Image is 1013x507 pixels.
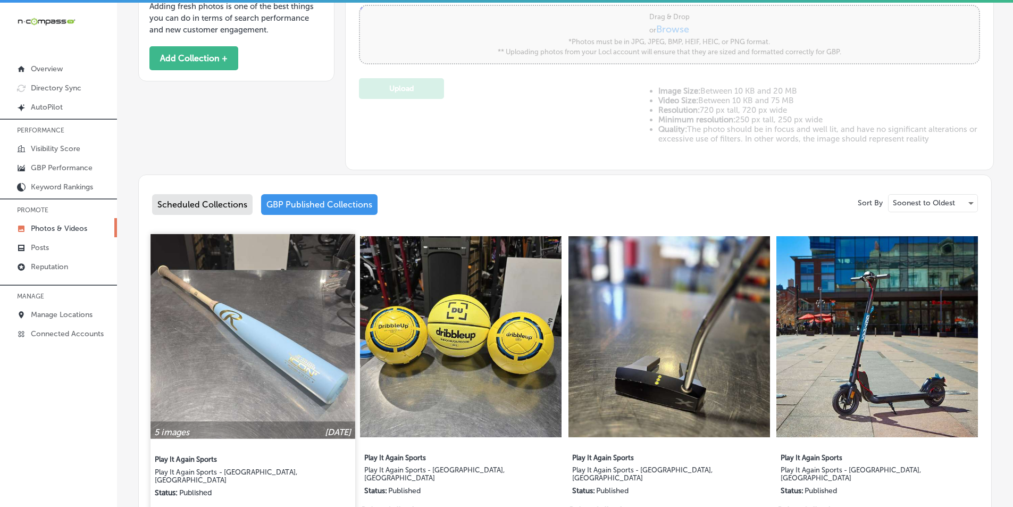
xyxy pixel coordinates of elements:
p: Posts [31,243,49,252]
p: Connected Accounts [31,329,104,338]
label: Play It Again Sports [781,447,933,466]
img: 660ab0bf-5cc7-4cb8-ba1c-48b5ae0f18e60NCTV_CLogo_TV_Black_-500x88.png [17,16,76,27]
p: GBP Performance [31,163,93,172]
p: Soonest to Oldest [893,198,955,208]
p: Published [805,486,837,495]
div: Soonest to Oldest [889,195,977,212]
p: Adding fresh photos is one of the best things you can do in terms of search performance and new c... [149,1,323,36]
p: Photos & Videos [31,224,87,233]
img: Collection thumbnail [360,236,562,438]
label: Play It Again Sports - [GEOGRAPHIC_DATA], [GEOGRAPHIC_DATA] [155,468,351,488]
p: AutoPilot [31,103,63,112]
img: Collection thumbnail [776,236,978,438]
p: Status: [572,486,595,495]
p: Reputation [31,262,68,271]
div: Scheduled Collections [152,194,253,215]
button: Add Collection + [149,46,238,70]
label: Play It Again Sports - [GEOGRAPHIC_DATA], [GEOGRAPHIC_DATA] [364,466,558,486]
p: Manage Locations [31,310,93,319]
p: [DATE] [325,427,351,437]
div: GBP Published Collections [261,194,378,215]
label: Play It Again Sports - [GEOGRAPHIC_DATA], [GEOGRAPHIC_DATA] [572,466,766,486]
p: Overview [31,64,63,73]
p: Sort By [858,198,883,207]
p: Status: [364,486,387,495]
label: Play It Again Sports [364,447,516,466]
p: Keyword Rankings [31,182,93,192]
p: Published [179,488,212,497]
label: Play It Again Sports - [GEOGRAPHIC_DATA], [GEOGRAPHIC_DATA] [781,466,974,486]
img: Collection thumbnail [150,234,355,438]
p: Directory Sync [31,84,81,93]
p: Visibility Score [31,144,80,153]
label: Play It Again Sports [155,448,309,468]
p: Published [596,486,629,495]
p: Status: [781,486,803,495]
img: Collection thumbnail [568,236,770,438]
label: Play It Again Sports [572,447,724,466]
p: 5 images [154,427,189,437]
p: Status: [155,488,178,497]
p: Published [388,486,421,495]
